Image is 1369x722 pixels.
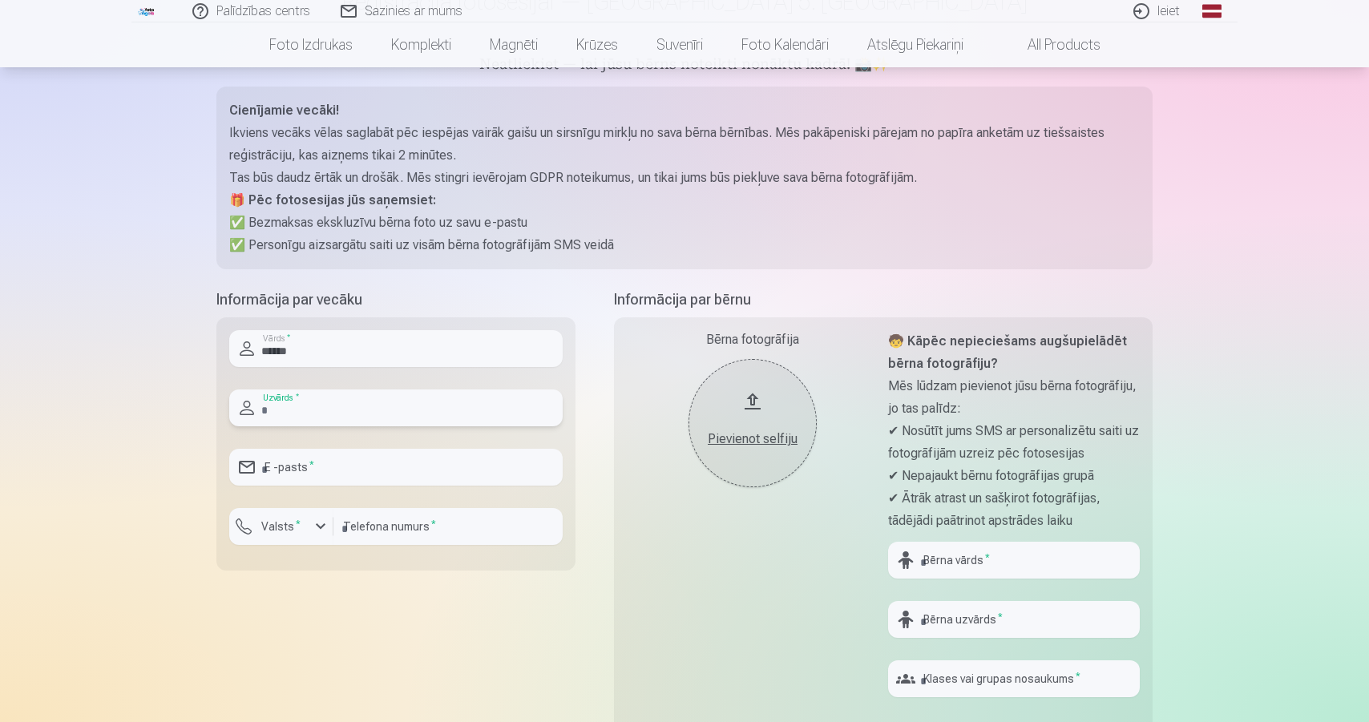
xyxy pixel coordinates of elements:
[888,465,1140,487] p: ✔ Nepajaukt bērnu fotogrāfijas grupā
[216,288,575,311] h5: Informācija par vecāku
[557,22,637,67] a: Krūzes
[229,234,1140,256] p: ✅ Personīgu aizsargātu saiti uz visām bērna fotogrāfijām SMS veidā
[888,487,1140,532] p: ✔ Ātrāk atrast un sašķirot fotogrāfijas, tādējādi paātrinot apstrādes laiku
[372,22,470,67] a: Komplekti
[229,508,333,545] button: Valsts*
[722,22,848,67] a: Foto kalendāri
[229,122,1140,167] p: Ikviens vecāks vēlas saglabāt pēc iespējas vairāk gaišu un sirsnīgu mirkļu no sava bērna bērnības...
[689,359,817,487] button: Pievienot selfiju
[888,375,1140,420] p: Mēs lūdzam pievienot jūsu bērna fotogrāfiju, jo tas palīdz:
[848,22,983,67] a: Atslēgu piekariņi
[229,192,436,208] strong: 🎁 Pēc fotosesijas jūs saņemsiet:
[983,22,1120,67] a: All products
[229,212,1140,234] p: ✅ Bezmaksas ekskluzīvu bērna foto uz savu e-pastu
[229,103,339,118] strong: Cienījamie vecāki!
[637,22,722,67] a: Suvenīri
[705,430,801,449] div: Pievienot selfiju
[888,420,1140,465] p: ✔ Nosūtīt jums SMS ar personalizētu saiti uz fotogrāfijām uzreiz pēc fotosesijas
[888,333,1127,371] strong: 🧒 Kāpēc nepieciešams augšupielādēt bērna fotogrāfiju?
[627,330,878,349] div: Bērna fotogrāfija
[470,22,557,67] a: Magnēti
[250,22,372,67] a: Foto izdrukas
[255,518,307,534] label: Valsts
[614,288,1153,311] h5: Informācija par bērnu
[138,6,155,16] img: /fa1
[229,167,1140,189] p: Tas būs daudz ērtāk un drošāk. Mēs stingri ievērojam GDPR noteikumus, un tikai jums būs piekļuve ...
